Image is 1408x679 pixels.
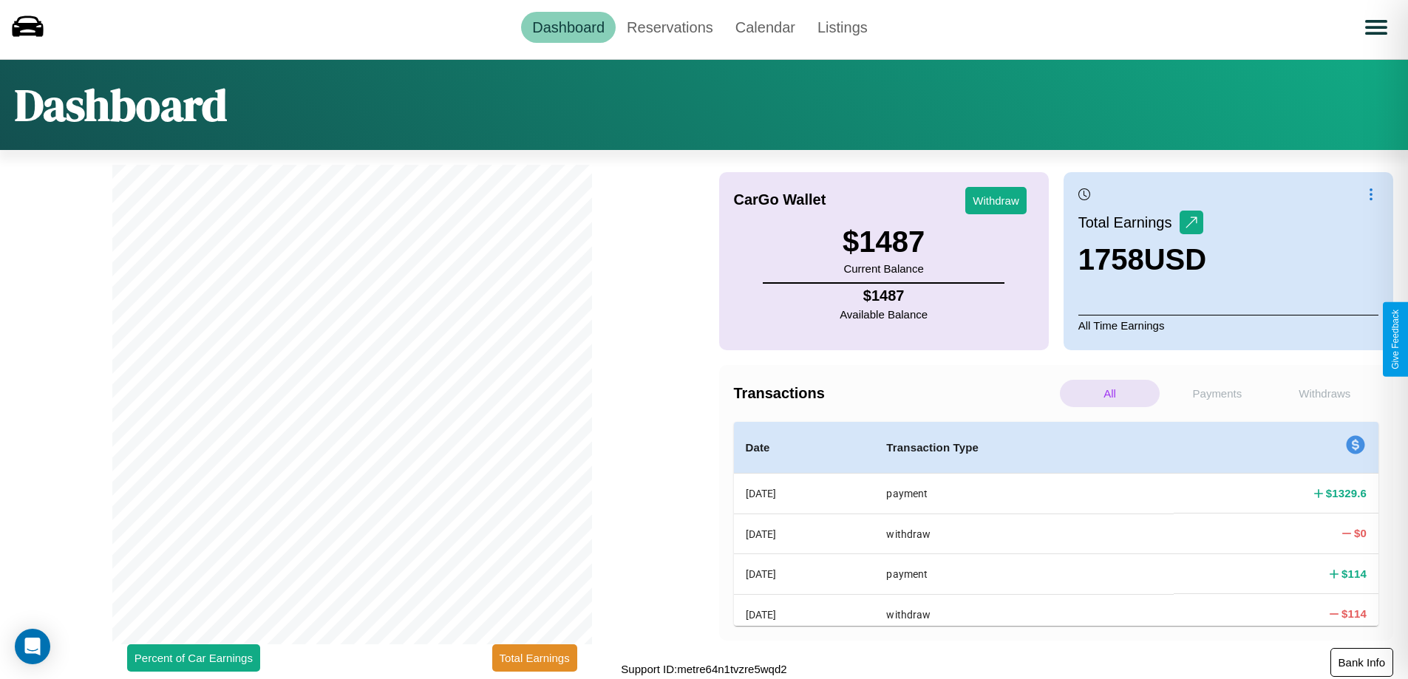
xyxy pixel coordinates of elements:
[843,259,925,279] p: Current Balance
[874,513,1174,553] th: withdraw
[734,474,875,514] th: [DATE]
[1275,380,1375,407] p: Withdraws
[1167,380,1267,407] p: Payments
[1354,525,1367,541] h4: $ 0
[621,659,786,679] p: Support ID: metre64n1tvzre5wqd2
[734,513,875,553] th: [DATE]
[15,629,50,664] div: Open Intercom Messenger
[734,554,875,594] th: [DATE]
[1326,485,1367,501] h4: $ 1329.6
[127,644,260,672] button: Percent of Car Earnings
[724,12,806,43] a: Calendar
[840,287,928,304] h4: $ 1487
[492,644,577,672] button: Total Earnings
[616,12,724,43] a: Reservations
[1060,380,1160,407] p: All
[1078,315,1378,335] p: All Time Earnings
[1356,7,1397,48] button: Open menu
[15,75,227,135] h1: Dashboard
[734,594,875,634] th: [DATE]
[874,554,1174,594] th: payment
[1341,566,1367,581] h4: $ 114
[734,385,1056,402] h4: Transactions
[874,594,1174,634] th: withdraw
[521,12,616,43] a: Dashboard
[746,439,863,457] h4: Date
[1078,243,1206,276] h3: 1758 USD
[734,191,826,208] h4: CarGo Wallet
[1330,648,1393,677] button: Bank Info
[806,12,879,43] a: Listings
[1341,606,1367,621] h4: $ 114
[840,304,928,324] p: Available Balance
[886,439,1162,457] h4: Transaction Type
[965,187,1027,214] button: Withdraw
[843,225,925,259] h3: $ 1487
[1390,310,1401,369] div: Give Feedback
[1078,209,1180,236] p: Total Earnings
[874,474,1174,514] th: payment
